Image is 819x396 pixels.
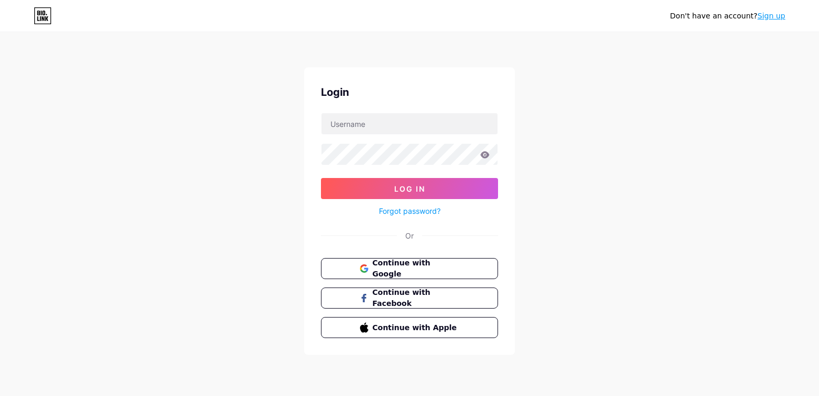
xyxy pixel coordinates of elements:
[373,258,460,280] span: Continue with Google
[379,205,441,216] a: Forgot password?
[321,317,498,338] button: Continue with Apple
[321,288,498,309] button: Continue with Facebook
[373,322,460,333] span: Continue with Apple
[757,12,785,20] a: Sign up
[405,230,414,241] div: Or
[321,113,498,134] input: Username
[321,84,498,100] div: Login
[670,11,785,22] div: Don't have an account?
[321,258,498,279] button: Continue with Google
[321,178,498,199] button: Log In
[373,287,460,309] span: Continue with Facebook
[394,184,425,193] span: Log In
